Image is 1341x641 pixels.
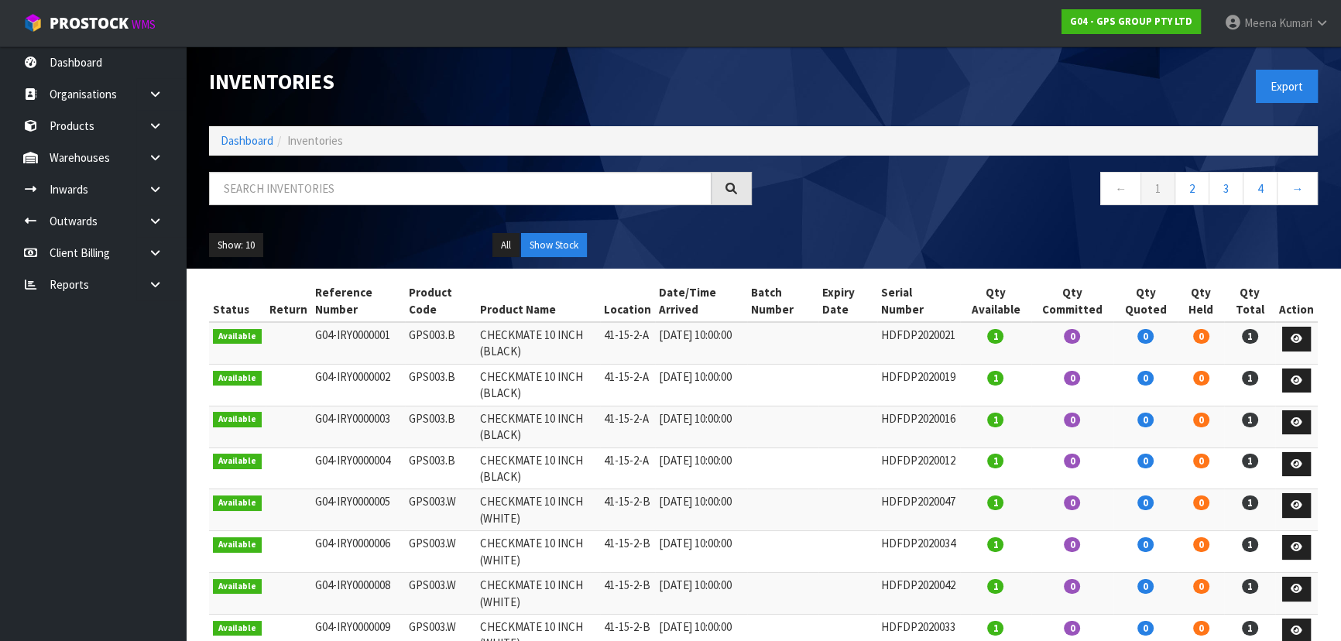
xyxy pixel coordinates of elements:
[600,280,655,322] th: Location
[209,280,266,322] th: Status
[1064,413,1080,427] span: 0
[775,172,1318,210] nav: Page navigation
[987,537,1003,552] span: 1
[877,531,960,573] td: HDFDP2020034
[476,280,600,322] th: Product Name
[1242,413,1258,427] span: 1
[1137,371,1154,386] span: 0
[1224,280,1275,322] th: Qty Total
[311,573,405,615] td: G04-IRY0000008
[747,280,819,322] th: Batch Number
[213,537,262,553] span: Available
[209,70,752,93] h1: Inventories
[209,233,263,258] button: Show: 10
[655,406,747,447] td: [DATE] 10:00:00
[1137,454,1154,468] span: 0
[1256,70,1318,103] button: Export
[987,579,1003,594] span: 1
[132,17,156,32] small: WMS
[311,406,405,447] td: G04-IRY0000003
[405,406,477,447] td: GPS003.B
[1064,371,1080,386] span: 0
[1137,329,1154,344] span: 0
[266,280,311,322] th: Return
[600,531,655,573] td: 41-15-2-B
[1242,454,1258,468] span: 1
[213,412,262,427] span: Available
[818,280,877,322] th: Expiry Date
[1242,579,1258,594] span: 1
[877,280,960,322] th: Serial Number
[476,364,600,406] td: CHECKMATE 10 INCH (BLACK)
[311,531,405,573] td: G04-IRY0000006
[600,364,655,406] td: 41-15-2-A
[655,322,747,364] td: [DATE] 10:00:00
[1137,579,1154,594] span: 0
[1064,329,1080,344] span: 0
[1242,495,1258,510] span: 1
[50,13,129,33] span: ProStock
[1193,413,1209,427] span: 0
[655,489,747,531] td: [DATE] 10:00:00
[1193,621,1209,636] span: 0
[1137,621,1154,636] span: 0
[1209,172,1243,205] a: 3
[1137,537,1154,552] span: 0
[655,364,747,406] td: [DATE] 10:00:00
[1064,621,1080,636] span: 0
[877,573,960,615] td: HDFDP2020042
[213,579,262,595] span: Available
[1193,329,1209,344] span: 0
[600,447,655,489] td: 41-15-2-A
[476,489,600,531] td: CHECKMATE 10 INCH (WHITE)
[311,364,405,406] td: G04-IRY0000002
[600,322,655,364] td: 41-15-2-A
[476,406,600,447] td: CHECKMATE 10 INCH (BLACK)
[405,489,477,531] td: GPS003.W
[987,329,1003,344] span: 1
[987,495,1003,510] span: 1
[213,329,262,344] span: Available
[877,322,960,364] td: HDFDP2020021
[209,172,712,205] input: Search inventories
[405,322,477,364] td: GPS003.B
[960,280,1031,322] th: Qty Available
[655,531,747,573] td: [DATE] 10:00:00
[1175,172,1209,205] a: 2
[600,406,655,447] td: 41-15-2-A
[405,573,477,615] td: GPS003.W
[1113,280,1178,322] th: Qty Quoted
[311,322,405,364] td: G04-IRY0000001
[877,489,960,531] td: HDFDP2020047
[221,133,273,148] a: Dashboard
[1031,280,1114,322] th: Qty Committed
[1242,329,1258,344] span: 1
[1243,172,1278,205] a: 4
[311,447,405,489] td: G04-IRY0000004
[476,322,600,364] td: CHECKMATE 10 INCH (BLACK)
[1193,495,1209,510] span: 0
[1140,172,1175,205] a: 1
[655,447,747,489] td: [DATE] 10:00:00
[1137,413,1154,427] span: 0
[1193,579,1209,594] span: 0
[1061,9,1201,34] a: G04 - GPS GROUP PTY LTD
[476,447,600,489] td: CHECKMATE 10 INCH (BLACK)
[1242,621,1258,636] span: 1
[23,13,43,33] img: cube-alt.png
[1064,495,1080,510] span: 0
[476,573,600,615] td: CHECKMATE 10 INCH (WHITE)
[600,573,655,615] td: 41-15-2-B
[1064,454,1080,468] span: 0
[213,454,262,469] span: Available
[1242,537,1258,552] span: 1
[311,489,405,531] td: G04-IRY0000005
[1277,172,1318,205] a: →
[877,364,960,406] td: HDFDP2020019
[655,280,747,322] th: Date/Time Arrived
[492,233,520,258] button: All
[1279,15,1312,30] span: Kumari
[1064,579,1080,594] span: 0
[987,621,1003,636] span: 1
[655,573,747,615] td: [DATE] 10:00:00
